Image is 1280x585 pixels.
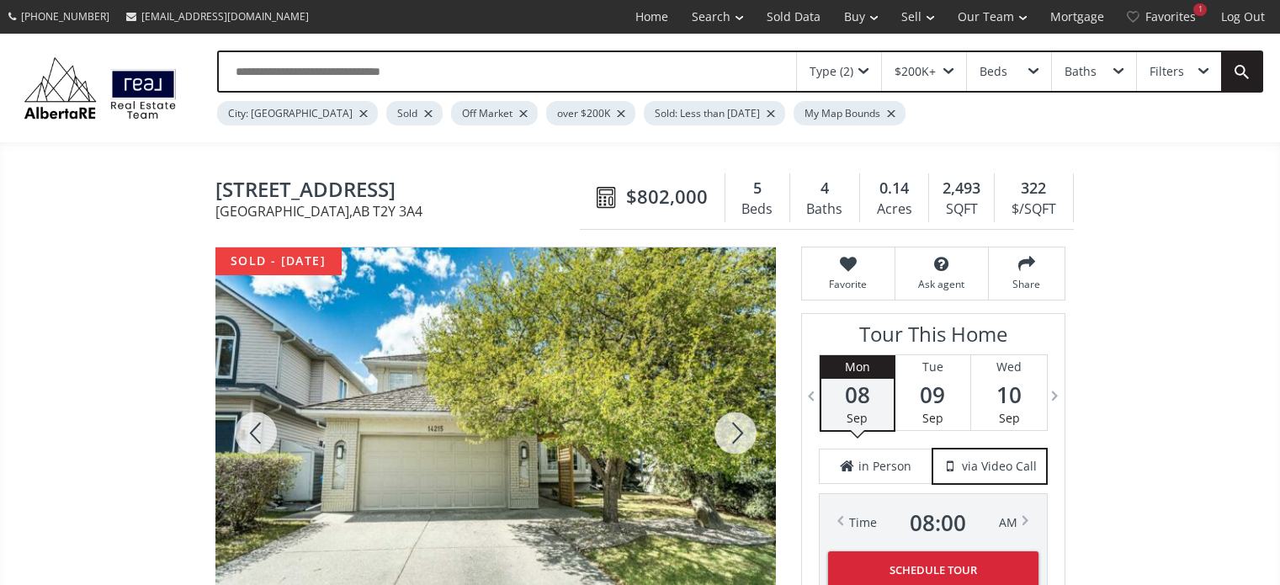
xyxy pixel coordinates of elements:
[1193,3,1207,16] div: 1
[904,277,980,291] span: Ask agent
[21,9,109,24] span: [PHONE_NUMBER]
[799,178,851,199] div: 4
[1003,178,1064,199] div: 322
[962,458,1037,475] span: via Video Call
[821,355,894,379] div: Mon
[810,66,853,77] div: Type (2)
[217,101,378,125] div: City: [GEOGRAPHIC_DATA]
[386,101,443,125] div: Sold
[847,410,868,426] span: Sep
[895,355,970,379] div: Tue
[546,101,635,125] div: over $200K
[971,355,1047,379] div: Wed
[215,247,342,275] div: sold - [DATE]
[868,197,920,222] div: Acres
[819,322,1048,354] h3: Tour This Home
[858,458,911,475] span: in Person
[734,197,781,222] div: Beds
[799,197,851,222] div: Baths
[1150,66,1184,77] div: Filters
[910,511,966,534] span: 08 : 00
[943,178,980,199] span: 2,493
[451,101,538,125] div: Off Market
[794,101,906,125] div: My Map Bounds
[821,383,894,407] span: 08
[1003,197,1064,222] div: $/SQFT
[980,66,1007,77] div: Beds
[868,178,920,199] div: 0.14
[141,9,309,24] span: [EMAIL_ADDRESS][DOMAIN_NAME]
[849,511,1017,534] div: Time AM
[215,178,588,205] span: 14215 Evergreen Street SW
[895,66,936,77] div: $200K+
[937,197,985,222] div: SQFT
[997,277,1056,291] span: Share
[1065,66,1097,77] div: Baths
[626,183,708,210] span: $802,000
[971,383,1047,407] span: 10
[895,383,970,407] span: 09
[922,410,943,426] span: Sep
[734,178,781,199] div: 5
[118,1,317,32] a: [EMAIL_ADDRESS][DOMAIN_NAME]
[810,277,886,291] span: Favorite
[17,53,183,122] img: Logo
[999,410,1020,426] span: Sep
[215,205,588,218] span: [GEOGRAPHIC_DATA] , AB T2Y 3A4
[644,101,785,125] div: Sold: Less than [DATE]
